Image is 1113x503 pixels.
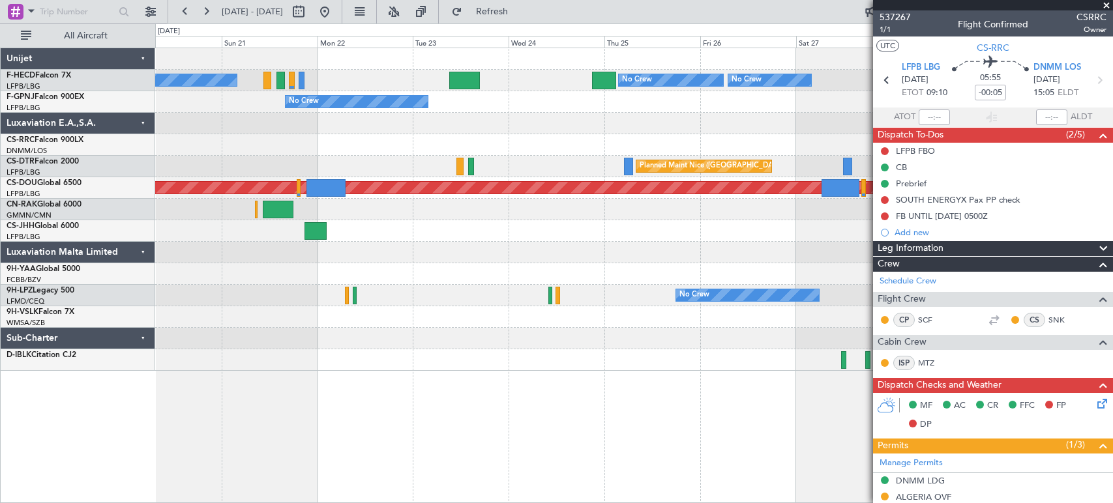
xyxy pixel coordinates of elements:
[7,308,38,316] span: 9H-VSLK
[7,179,37,187] span: CS-DOU
[34,31,138,40] span: All Aircraft
[40,2,115,22] input: Trip Number
[126,36,222,48] div: Sat 20
[920,399,932,412] span: MF
[700,36,796,48] div: Fri 26
[958,18,1028,31] div: Flight Confirmed
[878,241,943,256] span: Leg Information
[7,318,45,328] a: WMSA/SZB
[987,399,998,412] span: CR
[796,36,892,48] div: Sat 27
[289,92,319,111] div: No Crew
[878,335,927,350] span: Cabin Crew
[7,93,84,101] a: F-GPNJFalcon 900EX
[895,227,1106,238] div: Add new
[896,475,945,486] div: DNMM LDG
[878,128,943,143] span: Dispatch To-Dos
[222,6,283,18] span: [DATE] - [DATE]
[7,296,44,306] a: LFMD/CEQ
[893,356,915,370] div: ISP
[7,210,52,220] a: GMMN/CMN
[7,308,74,316] a: 9H-VSLKFalcon 7X
[1066,438,1085,452] span: (1/3)
[318,36,413,48] div: Mon 22
[1076,10,1106,24] span: CSRRC
[1033,87,1054,100] span: 15:05
[977,41,1009,55] span: CS-RRC
[465,7,520,16] span: Refresh
[640,156,785,176] div: Planned Maint Nice ([GEOGRAPHIC_DATA])
[880,275,936,288] a: Schedule Crew
[902,61,940,74] span: LFPB LBG
[7,136,83,144] a: CS-RRCFalcon 900LX
[7,167,40,177] a: LFPB/LBG
[896,194,1020,205] div: SOUTH ENERGYX Pax PP check
[880,10,911,24] span: 537267
[893,313,915,327] div: CP
[222,36,318,48] div: Sun 21
[732,70,762,90] div: No Crew
[7,351,31,359] span: D-IBLK
[1024,313,1045,327] div: CS
[7,103,40,113] a: LFPB/LBG
[622,70,652,90] div: No Crew
[896,491,951,502] div: ALGERIA OVF
[878,378,1002,393] span: Dispatch Checks and Weather
[896,178,927,189] div: Prebrief
[894,111,915,124] span: ATOT
[445,1,524,22] button: Refresh
[1020,399,1035,412] span: FFC
[954,399,966,412] span: AC
[918,314,947,326] a: SCF
[7,232,40,242] a: LFPB/LBG
[7,287,33,295] span: 9H-LPZ
[876,40,899,51] button: UTC
[158,26,180,37] div: [DATE]
[878,257,900,272] span: Crew
[980,72,1001,85] span: 05:55
[7,93,35,101] span: F-GPNJ
[896,162,907,173] div: CB
[878,292,926,307] span: Flight Crew
[1033,61,1081,74] span: DNMM LOS
[7,201,37,208] span: CN-RAK
[902,87,923,100] span: ETOT
[7,265,80,273] a: 9H-YAAGlobal 5000
[1076,24,1106,35] span: Owner
[679,285,709,305] div: No Crew
[1058,87,1078,100] span: ELDT
[902,74,928,87] span: [DATE]
[7,201,82,208] a: CN-RAKGlobal 6000
[896,145,935,156] div: LFPB FBO
[896,210,988,222] div: FB UNTIL [DATE] 0500Z
[880,457,943,470] a: Manage Permits
[1056,399,1066,412] span: FP
[509,36,604,48] div: Wed 24
[880,24,911,35] span: 1/1
[7,265,36,273] span: 9H-YAA
[7,158,79,165] a: CS-DTRFalcon 2000
[878,438,908,453] span: Permits
[7,222,35,230] span: CS-JHH
[7,189,40,199] a: LFPB/LBG
[604,36,700,48] div: Thu 25
[7,136,35,144] span: CS-RRC
[7,72,71,79] a: F-HECDFalcon 7X
[7,158,35,165] span: CS-DTR
[7,146,47,156] a: DNMM/LOS
[7,72,35,79] span: F-HECD
[7,351,76,359] a: D-IBLKCitation CJ2
[1033,74,1060,87] span: [DATE]
[918,357,947,369] a: MTZ
[927,87,947,100] span: 09:10
[7,222,79,230] a: CS-JHHGlobal 6000
[1071,111,1092,124] span: ALDT
[14,25,141,46] button: All Aircraft
[7,179,82,187] a: CS-DOUGlobal 6500
[7,275,41,285] a: FCBB/BZV
[920,418,932,431] span: DP
[1066,128,1085,141] span: (2/5)
[7,287,74,295] a: 9H-LPZLegacy 500
[413,36,509,48] div: Tue 23
[1048,314,1078,326] a: SNK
